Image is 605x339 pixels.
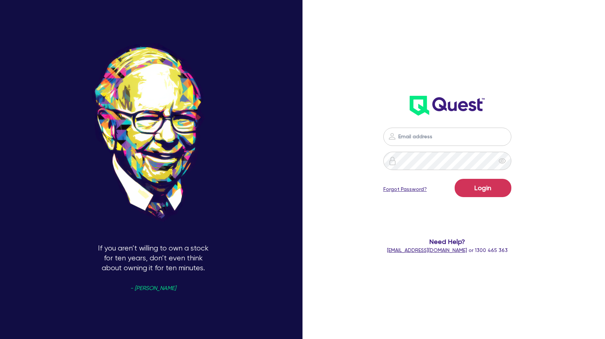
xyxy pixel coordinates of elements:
a: Forgot Password? [383,185,427,193]
button: Login [455,179,511,197]
input: Email address [383,128,511,146]
a: [EMAIL_ADDRESS][DOMAIN_NAME] [387,247,467,253]
span: Need Help? [368,237,526,246]
span: eye [499,157,506,165]
span: - [PERSON_NAME] [131,286,176,291]
span: or 1300 465 363 [387,247,508,253]
img: icon-password [388,157,397,165]
img: wH2k97JdezQIQAAAABJRU5ErkJggg== [410,96,485,116]
img: icon-password [388,132,397,141]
